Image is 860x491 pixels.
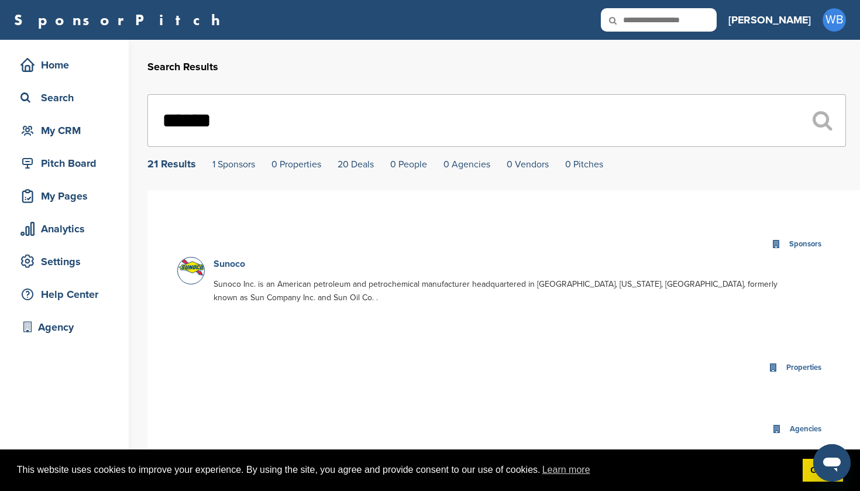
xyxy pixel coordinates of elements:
[12,215,117,242] a: Analytics
[178,257,207,276] img: Open uri20141112 50798 viwzw4
[12,281,117,308] a: Help Center
[17,461,793,479] span: This website uses cookies to improve your experience. By using the site, you agree and provide co...
[147,159,196,169] div: 21 Results
[565,159,603,170] a: 0 Pitches
[786,238,824,251] div: Sponsors
[18,317,117,338] div: Agency
[12,150,117,177] a: Pitch Board
[12,248,117,275] a: Settings
[783,361,824,375] div: Properties
[443,159,490,170] a: 0 Agencies
[14,12,228,28] a: SponsorPitch
[18,251,117,272] div: Settings
[507,159,549,170] a: 0 Vendors
[212,159,255,170] a: 1 Sponsors
[813,444,851,482] iframe: Button to launch messaging window
[147,59,846,75] h2: Search Results
[214,277,789,304] p: Sunoco Inc. is an American petroleum and petrochemical manufacturer headquartered in [GEOGRAPHIC_...
[823,8,846,32] span: WB
[12,314,117,341] a: Agency
[271,159,321,170] a: 0 Properties
[12,51,117,78] a: Home
[728,7,811,33] a: [PERSON_NAME]
[541,461,592,479] a: learn more about cookies
[214,258,245,270] a: Sunoco
[390,159,427,170] a: 0 People
[12,84,117,111] a: Search
[18,87,117,108] div: Search
[12,183,117,210] a: My Pages
[12,117,117,144] a: My CRM
[18,153,117,174] div: Pitch Board
[18,218,117,239] div: Analytics
[18,54,117,75] div: Home
[338,159,374,170] a: 20 Deals
[728,12,811,28] h3: [PERSON_NAME]
[18,186,117,207] div: My Pages
[787,423,824,436] div: Agencies
[803,459,843,482] a: dismiss cookie message
[18,120,117,141] div: My CRM
[18,284,117,305] div: Help Center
